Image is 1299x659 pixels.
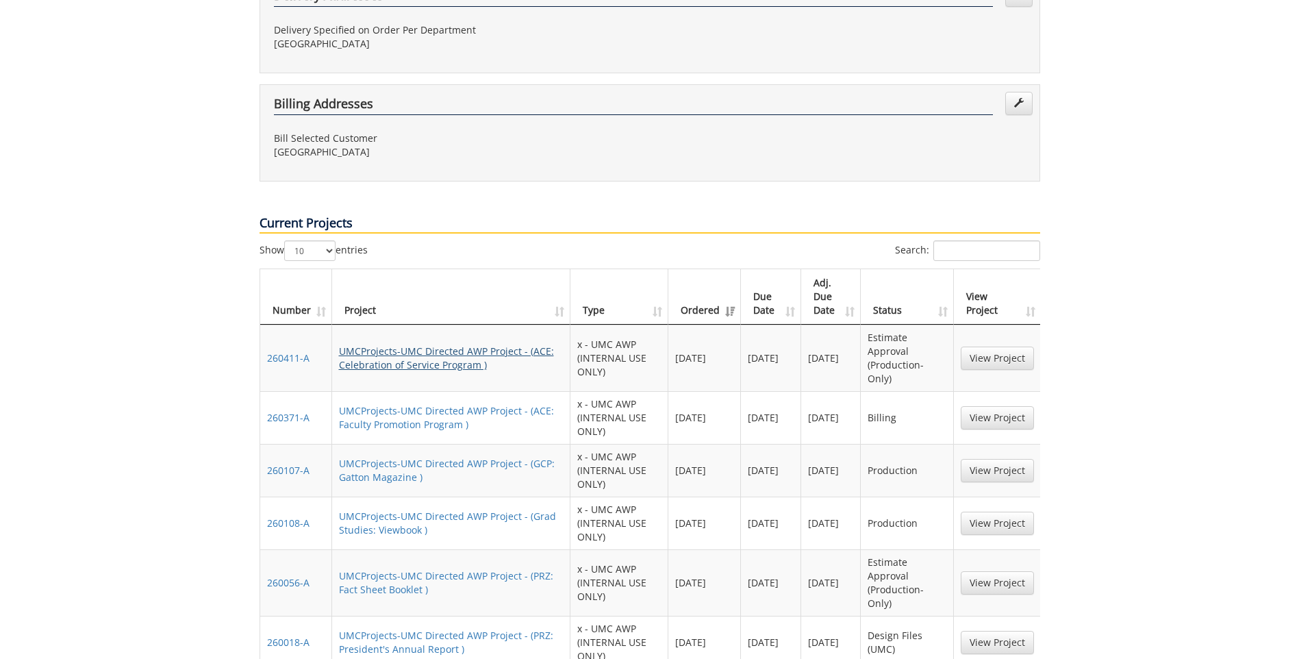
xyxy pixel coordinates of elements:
[284,240,336,261] select: Showentries
[801,549,861,616] td: [DATE]
[274,132,640,145] p: Bill Selected Customer
[274,23,640,37] p: Delivery Specified on Order Per Department
[961,512,1034,535] a: View Project
[274,145,640,159] p: [GEOGRAPHIC_DATA]
[861,391,953,444] td: Billing
[570,549,668,616] td: x - UMC AWP (INTERNAL USE ONLY)
[741,549,801,616] td: [DATE]
[668,444,741,497] td: [DATE]
[668,325,741,391] td: [DATE]
[339,404,554,431] a: UMCProjects-UMC Directed AWP Project - (ACE: Faculty Promotion Program )
[570,391,668,444] td: x - UMC AWP (INTERNAL USE ONLY)
[801,444,861,497] td: [DATE]
[668,549,741,616] td: [DATE]
[933,240,1040,261] input: Search:
[267,636,310,649] a: 260018-A
[668,269,741,325] th: Ordered: activate to sort column ascending
[961,459,1034,482] a: View Project
[260,240,368,261] label: Show entries
[861,497,953,549] td: Production
[339,629,553,656] a: UMCProjects-UMC Directed AWP Project - (PRZ: President's Annual Report )
[668,497,741,549] td: [DATE]
[267,464,310,477] a: 260107-A
[741,391,801,444] td: [DATE]
[741,325,801,391] td: [DATE]
[861,549,953,616] td: Estimate Approval (Production-Only)
[895,240,1040,261] label: Search:
[274,97,993,115] h4: Billing Addresses
[961,406,1034,430] a: View Project
[267,576,310,589] a: 260056-A
[801,325,861,391] td: [DATE]
[741,497,801,549] td: [DATE]
[961,347,1034,370] a: View Project
[267,411,310,424] a: 260371-A
[570,444,668,497] td: x - UMC AWP (INTERNAL USE ONLY)
[954,269,1041,325] th: View Project: activate to sort column ascending
[332,269,571,325] th: Project: activate to sort column ascending
[961,571,1034,595] a: View Project
[339,345,554,371] a: UMCProjects-UMC Directed AWP Project - (ACE: Celebration of Service Program )
[339,510,556,536] a: UMCProjects-UMC Directed AWP Project - (Grad Studies: Viewbook )
[801,391,861,444] td: [DATE]
[267,517,310,530] a: 260108-A
[861,269,953,325] th: Status: activate to sort column ascending
[339,457,555,484] a: UMCProjects-UMC Directed AWP Project - (GCP: Gatton Magazine )
[801,497,861,549] td: [DATE]
[861,444,953,497] td: Production
[274,37,640,51] p: [GEOGRAPHIC_DATA]
[1005,92,1033,115] a: Edit Addresses
[961,631,1034,654] a: View Project
[741,444,801,497] td: [DATE]
[339,569,553,596] a: UMCProjects-UMC Directed AWP Project - (PRZ: Fact Sheet Booklet )
[741,269,801,325] th: Due Date: activate to sort column ascending
[267,351,310,364] a: 260411-A
[668,391,741,444] td: [DATE]
[260,214,1040,234] p: Current Projects
[570,325,668,391] td: x - UMC AWP (INTERNAL USE ONLY)
[260,269,332,325] th: Number: activate to sort column ascending
[570,269,668,325] th: Type: activate to sort column ascending
[801,269,861,325] th: Adj. Due Date: activate to sort column ascending
[861,325,953,391] td: Estimate Approval (Production-Only)
[570,497,668,549] td: x - UMC AWP (INTERNAL USE ONLY)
